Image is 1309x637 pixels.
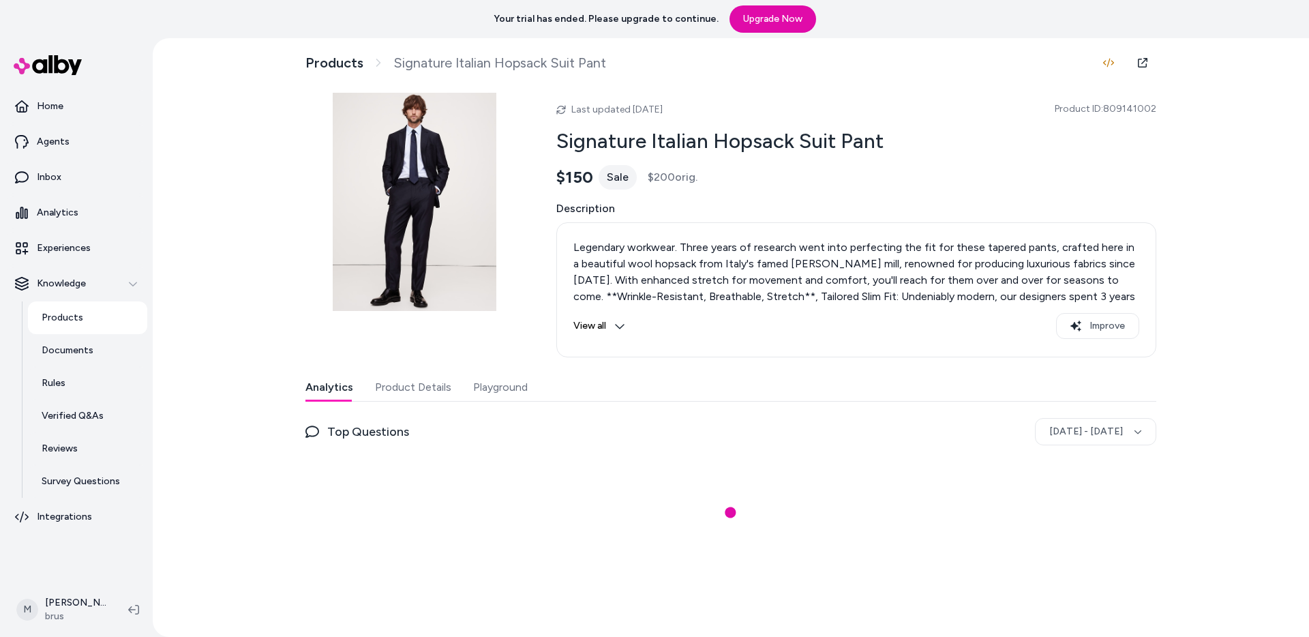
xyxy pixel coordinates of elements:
[5,125,147,158] a: Agents
[42,409,104,423] p: Verified Q&As
[16,599,38,621] span: M
[305,55,363,72] a: Products
[42,475,120,488] p: Survey Questions
[28,367,147,400] a: Rules
[599,165,637,190] div: Sale
[556,167,593,188] span: $150
[42,442,78,456] p: Reviews
[37,510,92,524] p: Integrations
[42,311,83,325] p: Products
[573,239,1139,387] p: Legendary workwear. Three years of research went into perfecting the fit for these tapered pants,...
[5,501,147,533] a: Integrations
[37,277,86,291] p: Knowledge
[5,90,147,123] a: Home
[571,104,663,115] span: Last updated [DATE]
[28,465,147,498] a: Survey Questions
[45,596,106,610] p: [PERSON_NAME]
[28,334,147,367] a: Documents
[305,374,353,401] button: Analytics
[305,93,524,311] img: cn57117697.jpg
[729,5,816,33] a: Upgrade Now
[45,610,106,623] span: brus
[37,241,91,255] p: Experiences
[1056,313,1139,339] button: Improve
[5,196,147,229] a: Analytics
[494,12,719,26] p: Your trial has ended. Please upgrade to continue.
[1035,418,1156,445] button: [DATE] - [DATE]
[375,374,451,401] button: Product Details
[393,55,606,72] span: Signature Italian Hopsack Suit Pant
[14,55,82,75] img: alby Logo
[5,267,147,300] button: Knowledge
[37,100,63,113] p: Home
[556,201,1156,217] span: Description
[42,344,93,357] p: Documents
[28,432,147,465] a: Reviews
[648,169,697,186] span: $200 orig.
[8,588,117,632] button: M[PERSON_NAME]brus
[37,135,70,149] p: Agents
[556,128,1156,154] h2: Signature Italian Hopsack Suit Pant
[28,301,147,334] a: Products
[5,161,147,194] a: Inbox
[327,422,409,441] span: Top Questions
[5,232,147,265] a: Experiences
[1055,102,1156,116] span: Product ID: 809141002
[37,171,61,184] p: Inbox
[473,374,528,401] button: Playground
[42,376,65,390] p: Rules
[28,400,147,432] a: Verified Q&As
[573,313,625,339] button: View all
[37,206,78,220] p: Analytics
[305,55,606,72] nav: breadcrumb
